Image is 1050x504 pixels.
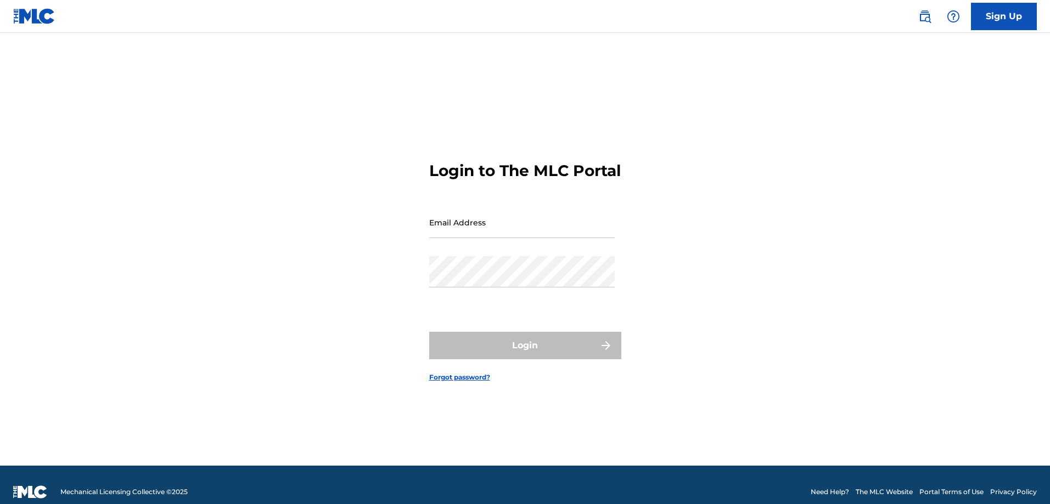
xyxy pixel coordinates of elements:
a: Portal Terms of Use [919,487,984,497]
img: MLC Logo [13,8,55,24]
div: Help [942,5,964,27]
span: Mechanical Licensing Collective © 2025 [60,487,188,497]
img: help [947,10,960,23]
img: search [918,10,931,23]
a: Need Help? [811,487,849,497]
a: Privacy Policy [990,487,1037,497]
h3: Login to The MLC Portal [429,161,621,180]
a: Sign Up [971,3,1037,30]
a: Forgot password? [429,372,490,382]
a: Public Search [914,5,936,27]
a: The MLC Website [856,487,913,497]
img: logo [13,485,47,499]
